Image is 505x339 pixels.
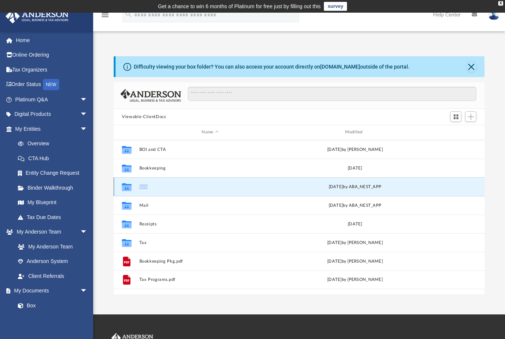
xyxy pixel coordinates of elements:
a: Digital Productsarrow_drop_down [5,107,99,122]
a: CTA Hub [10,151,99,166]
a: [DOMAIN_NAME] [320,64,360,70]
a: survey [324,2,347,11]
div: Get a chance to win 6 months of Platinum for free just by filling out this [158,2,321,11]
button: Switch to Grid View [450,111,461,122]
input: Search files and folders [188,87,476,101]
div: id [429,129,482,136]
div: [DATE] [284,221,426,227]
div: close [498,1,503,6]
button: Receipts [139,222,281,226]
a: Anderson System [10,254,95,269]
span: arrow_drop_down [80,92,95,107]
button: Bookkeeping [139,166,281,171]
button: Tax [139,240,281,245]
span: arrow_drop_down [80,107,95,122]
div: NEW [43,79,59,90]
span: arrow_drop_down [80,225,95,240]
button: Tax Programs.pdf [139,277,281,282]
button: Close [466,61,477,72]
img: User Pic [488,9,499,20]
a: Online Ordering [5,48,99,63]
a: Platinum Q&Aarrow_drop_down [5,92,99,107]
a: Tax Organizers [5,62,99,77]
a: My Entitiesarrow_drop_down [5,121,99,136]
a: Binder Walkthrough [10,180,99,195]
i: search [124,10,133,18]
a: Tax Due Dates [10,210,99,225]
a: My Anderson Team [10,239,91,254]
div: [DATE] by [PERSON_NAME] [284,146,426,153]
a: My Documentsarrow_drop_down [5,283,95,298]
a: Box [10,298,91,313]
div: Name [139,129,281,136]
button: Law [139,184,281,189]
div: Difficulty viewing your box folder? You can also access your account directly on outside of the p... [134,63,410,71]
img: Anderson Advisors Platinum Portal [3,9,71,23]
div: [DATE] by ABA_NEST_APP [284,183,426,190]
div: [DATE] by [PERSON_NAME] [284,239,426,246]
a: My Anderson Teamarrow_drop_down [5,225,95,240]
button: Mail [139,203,281,208]
button: Bookkeeping Pkg.pdf [139,259,281,264]
a: My Blueprint [10,195,95,210]
div: grid [114,140,485,294]
button: Viewable-ClientDocs [122,114,166,120]
div: Modified [284,129,426,136]
a: Client Referrals [10,269,95,283]
button: Add [465,111,476,122]
a: Overview [10,136,99,151]
a: Order StatusNEW [5,77,99,92]
div: [DATE] by [PERSON_NAME] [284,276,426,283]
button: BOI and CTA [139,147,281,152]
div: [DATE] [284,165,426,171]
div: id [117,129,136,136]
div: [DATE] by ABA_NEST_APP [284,202,426,209]
a: menu [101,14,110,19]
a: Meeting Minutes [10,313,95,328]
a: Home [5,33,99,48]
span: arrow_drop_down [80,121,95,137]
a: Entity Change Request [10,166,99,181]
span: arrow_drop_down [80,283,95,299]
div: [DATE] by [PERSON_NAME] [284,258,426,264]
i: menu [101,10,110,19]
